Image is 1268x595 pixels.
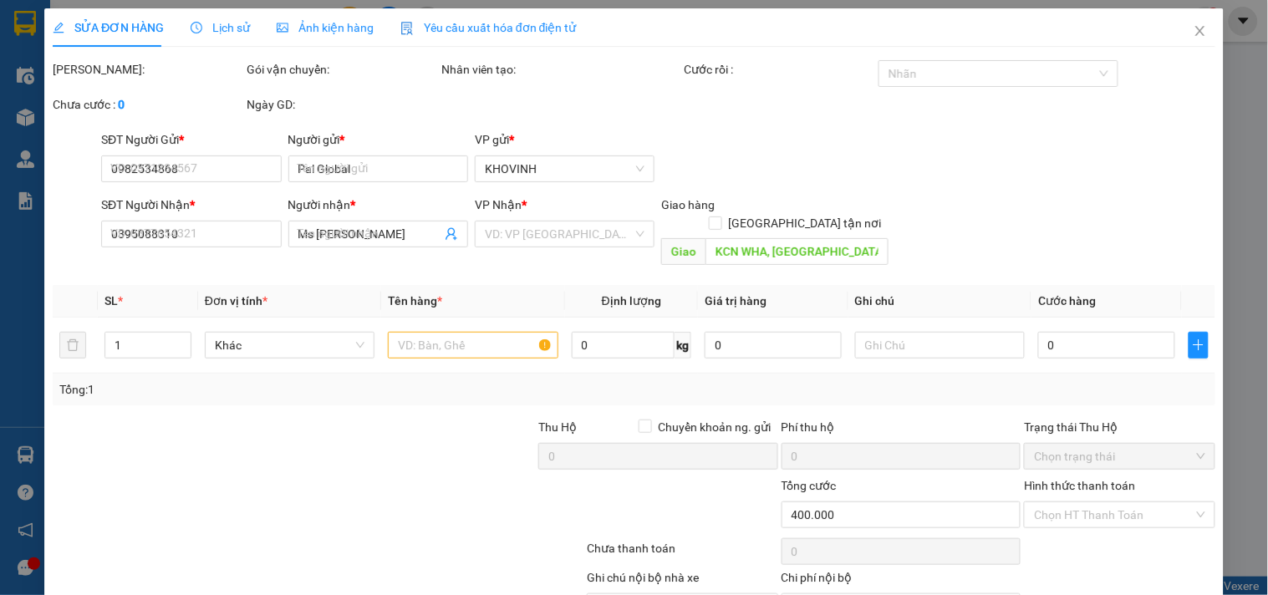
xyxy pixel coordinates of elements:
[205,294,267,308] span: Đơn vị tính
[388,332,558,359] input: VD: Bàn, Ghế
[277,22,288,33] span: picture
[675,332,691,359] span: kg
[602,294,661,308] span: Định lượng
[59,380,491,399] div: Tổng: 1
[782,568,1021,593] div: Chi phí nội bộ
[59,332,86,359] button: delete
[1038,294,1096,308] span: Cước hàng
[247,60,438,79] div: Gói vận chuyển:
[1177,8,1224,55] button: Close
[652,418,778,436] span: Chuyển khoản ng. gửi
[445,227,458,241] span: user-add
[848,285,1031,318] th: Ghi chú
[191,21,250,34] span: Lịch sử
[722,214,889,232] span: [GEOGRAPHIC_DATA] tận nơi
[587,568,777,593] div: Ghi chú nội bộ nhà xe
[118,98,125,111] b: 0
[705,294,766,308] span: Giá trị hàng
[288,196,468,214] div: Người nhận
[538,420,577,434] span: Thu Hộ
[1189,332,1209,359] button: plus
[585,539,779,568] div: Chưa thanh toán
[191,22,202,33] span: clock-circle
[475,130,654,149] div: VP gửi
[53,21,164,34] span: SỬA ĐƠN HÀNG
[685,60,875,79] div: Cước rồi :
[782,418,1021,443] div: Phí thu hộ
[1024,479,1135,492] label: Hình thức thanh toán
[101,196,281,214] div: SĐT Người Nhận
[388,294,442,308] span: Tên hàng
[1189,338,1208,352] span: plus
[1034,444,1204,469] span: Chọn trạng thái
[1194,24,1207,38] span: close
[101,130,281,149] div: SĐT Người Gửi
[277,21,374,34] span: Ảnh kiện hàng
[855,332,1025,359] input: Ghi Chú
[400,21,577,34] span: Yêu cầu xuất hóa đơn điện tử
[441,60,681,79] div: Nhân viên tạo:
[288,130,468,149] div: Người gửi
[1024,418,1215,436] div: Trạng thái Thu Hộ
[782,479,837,492] span: Tổng cước
[53,22,64,33] span: edit
[475,198,522,211] span: VP Nhận
[706,238,889,265] input: Dọc đường
[104,294,118,308] span: SL
[662,238,706,265] span: Giao
[400,22,414,35] img: icon
[215,333,364,358] span: Khác
[53,60,243,79] div: [PERSON_NAME]:
[247,95,438,114] div: Ngày GD:
[662,198,715,211] span: Giao hàng
[485,156,644,181] span: KHOVINH
[53,95,243,114] div: Chưa cước :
